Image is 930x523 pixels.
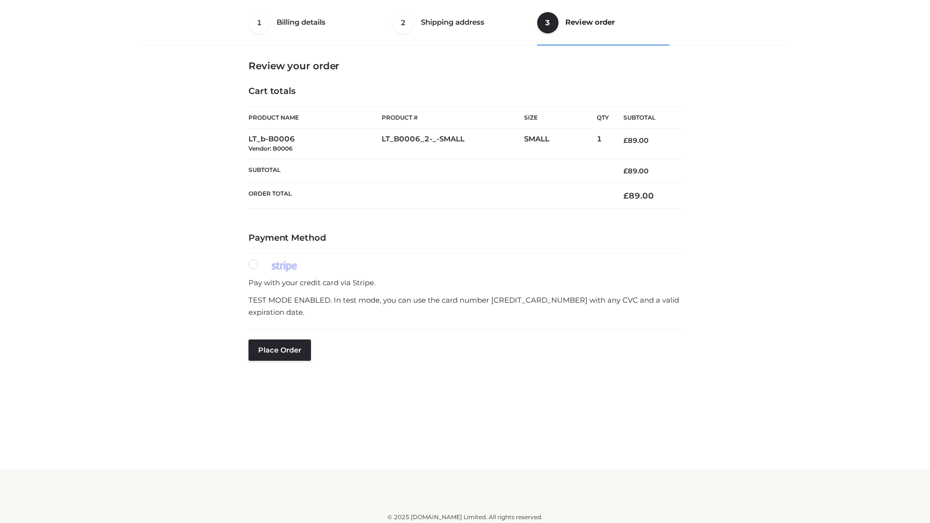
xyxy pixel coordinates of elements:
[597,129,609,159] td: 1
[248,183,609,209] th: Order Total
[382,129,524,159] td: LT_B0006_2-_-SMALL
[248,233,682,244] h4: Payment Method
[524,129,597,159] td: SMALL
[248,129,382,159] td: LT_b-B0006
[623,191,629,200] span: £
[597,107,609,129] th: Qty
[382,107,524,129] th: Product #
[623,191,654,200] bdi: 89.00
[248,107,382,129] th: Product Name
[623,167,628,175] span: £
[248,294,682,319] p: TEST MODE ENABLED. In test mode, you can use the card number [CREDIT_CARD_NUMBER] with any CVC an...
[144,512,786,522] div: © 2025 [DOMAIN_NAME] Limited. All rights reserved.
[609,107,682,129] th: Subtotal
[623,167,649,175] bdi: 89.00
[248,60,682,72] h3: Review your order
[248,86,682,97] h4: Cart totals
[248,339,311,361] button: Place order
[248,145,293,152] small: Vendor: B0006
[248,277,682,289] p: Pay with your credit card via Stripe.
[524,107,592,129] th: Size
[623,136,628,145] span: £
[248,159,609,183] th: Subtotal
[623,136,649,145] bdi: 89.00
